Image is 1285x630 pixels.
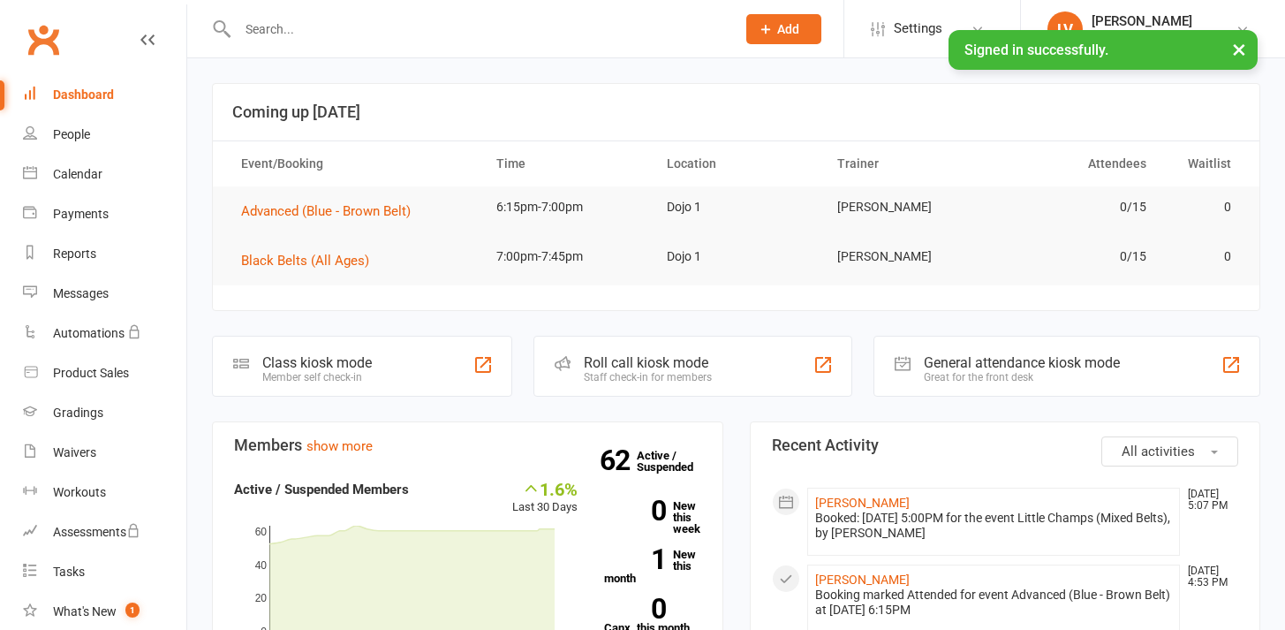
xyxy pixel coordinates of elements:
[815,511,1173,541] div: Booked: [DATE] 5:00PM for the event Little Champs (Mixed Belts), by [PERSON_NAME]
[53,604,117,619] div: What's New
[53,87,114,102] div: Dashboard
[651,141,821,186] th: Location
[53,565,85,579] div: Tasks
[1162,141,1247,186] th: Waitlist
[234,436,701,454] h3: Members
[1122,444,1195,459] span: All activities
[23,234,186,274] a: Reports
[23,473,186,512] a: Workouts
[53,366,129,380] div: Product Sales
[241,250,382,271] button: Black Belts (All Ages)
[604,500,701,535] a: 0New this week
[53,286,109,300] div: Messages
[53,127,90,141] div: People
[53,525,140,539] div: Assessments
[125,603,140,618] span: 1
[480,236,651,277] td: 7:00pm-7:45pm
[604,546,666,573] strong: 1
[23,314,186,353] a: Automations
[262,371,372,383] div: Member self check-in
[584,371,712,383] div: Staff check-in for members
[53,247,96,261] div: Reports
[1223,30,1255,68] button: ×
[821,236,992,277] td: [PERSON_NAME]
[924,371,1120,383] div: Great for the front desk
[992,141,1162,186] th: Attendees
[1101,436,1238,467] button: All activities
[1179,565,1237,588] time: [DATE] 4:53 PM
[821,186,992,228] td: [PERSON_NAME]
[1162,236,1247,277] td: 0
[1092,29,1206,45] div: Wellness Martial Arts
[1162,186,1247,228] td: 0
[992,186,1162,228] td: 0/15
[777,22,799,36] span: Add
[23,194,186,234] a: Payments
[512,479,578,517] div: Last 30 Days
[262,354,372,371] div: Class kiosk mode
[604,596,666,622] strong: 0
[651,236,821,277] td: Dojo 1
[225,141,480,186] th: Event/Booking
[512,479,578,498] div: 1.6%
[772,436,1239,454] h3: Recent Activity
[1179,489,1237,512] time: [DATE] 5:07 PM
[480,186,651,228] td: 6:15pm-7:00pm
[23,155,186,194] a: Calendar
[815,496,910,510] a: [PERSON_NAME]
[53,326,125,340] div: Automations
[964,42,1108,58] span: Signed in successfully.
[232,17,723,42] input: Search...
[746,14,821,44] button: Add
[53,485,106,499] div: Workouts
[23,393,186,433] a: Gradings
[53,167,102,181] div: Calendar
[992,236,1162,277] td: 0/15
[23,552,186,592] a: Tasks
[53,406,103,420] div: Gradings
[1092,13,1206,29] div: [PERSON_NAME]
[23,115,186,155] a: People
[894,9,942,49] span: Settings
[23,274,186,314] a: Messages
[604,497,666,524] strong: 0
[815,588,1173,618] div: Booking marked Attended for event Advanced (Blue - Brown Belt) at [DATE] 6:15PM
[924,354,1120,371] div: General attendance kiosk mode
[600,447,637,474] strong: 62
[821,141,992,186] th: Trainer
[604,549,701,584] a: 1New this month
[637,436,714,486] a: 62Active / Suspended
[241,203,411,219] span: Advanced (Blue - Brown Belt)
[815,573,910,587] a: [PERSON_NAME]
[651,186,821,228] td: Dojo 1
[306,438,373,454] a: show more
[480,141,651,186] th: Time
[1047,11,1083,47] div: LV
[241,253,369,269] span: Black Belts (All Ages)
[23,75,186,115] a: Dashboard
[234,482,409,497] strong: Active / Suspended Members
[241,201,423,222] button: Advanced (Blue - Brown Belt)
[232,103,1240,121] h3: Coming up [DATE]
[23,433,186,473] a: Waivers
[21,18,65,62] a: Clubworx
[53,445,96,459] div: Waivers
[23,353,186,393] a: Product Sales
[584,354,712,371] div: Roll call kiosk mode
[53,207,109,221] div: Payments
[23,512,186,552] a: Assessments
